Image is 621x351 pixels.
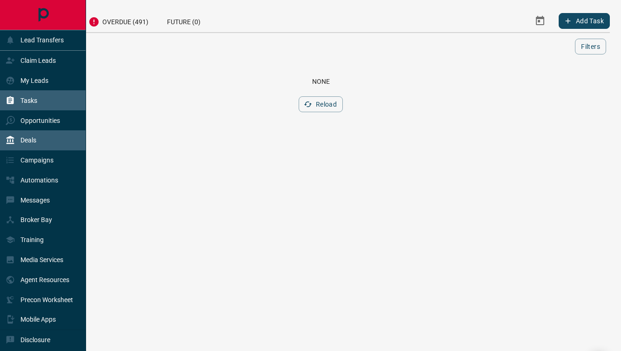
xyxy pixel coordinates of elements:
div: None [43,78,599,85]
button: Filters [575,39,606,54]
button: Reload [299,96,343,112]
button: Select Date Range [529,10,551,32]
div: Future (0) [158,9,210,32]
div: Overdue (491) [79,9,158,32]
button: Add Task [559,13,610,29]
